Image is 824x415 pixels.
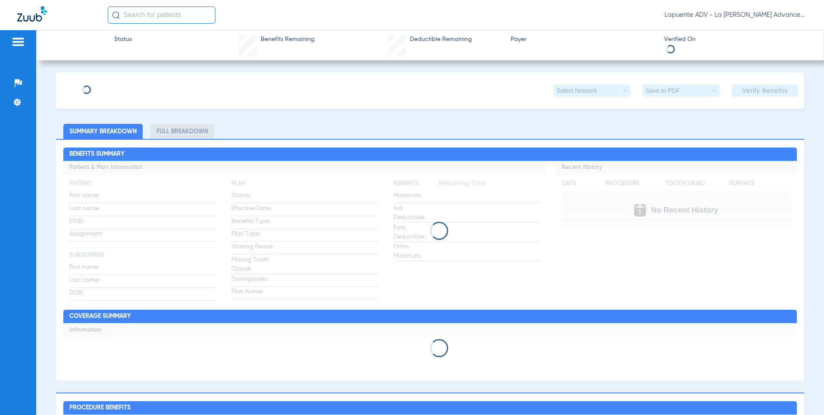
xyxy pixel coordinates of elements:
[108,6,215,24] input: Search for patients
[665,11,807,19] span: Lapuente ADV - La [PERSON_NAME] Advanced Dentistry
[63,124,143,139] li: Summary Breakdown
[261,35,315,44] span: Benefits Remaining
[150,124,214,139] li: Full Breakdown
[664,35,810,44] span: Verified On
[511,35,657,44] span: Payer
[410,35,472,44] span: Deductible Remaining
[63,148,797,161] h2: Benefits Summary
[11,37,25,47] img: hamburger-icon
[114,35,132,44] span: Status
[112,11,120,19] img: Search Icon
[63,310,797,324] h2: Coverage Summary
[17,6,47,22] img: Zuub Logo
[63,401,797,415] h2: Procedure Benefits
